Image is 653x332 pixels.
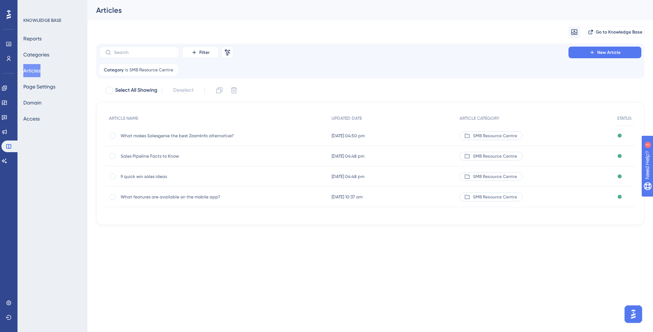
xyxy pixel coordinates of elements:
[332,115,362,121] span: UPDATED DATE
[121,174,237,179] span: 9 quick win sales ideas
[473,194,517,200] span: SMB Resource Centre
[332,174,364,179] span: [DATE] 04:48 pm
[23,17,61,23] div: KNOWLEDGE BASE
[104,67,124,73] span: Category
[121,153,237,159] span: Sales Pipeline Facts to Know
[109,115,138,121] span: ARTICLE NAME
[199,50,210,55] span: Filter
[568,47,641,58] button: New Article
[622,303,644,325] iframe: UserGuiding AI Assistant Launcher
[51,4,53,9] div: 1
[121,133,237,139] span: What makes Salesgenie the best ZoomInfo alternative?
[23,48,49,61] button: Categories
[96,5,626,15] div: Articles
[173,86,193,95] span: Deselect
[23,64,40,77] button: Articles
[23,32,42,45] button: Reports
[17,2,46,11] span: Need Help?
[332,153,364,159] span: [DATE] 04:48 pm
[182,47,219,58] button: Filter
[597,50,621,55] span: New Article
[115,86,157,95] span: Select All Showing
[473,153,517,159] span: SMB Resource Centre
[460,115,499,121] span: ARTICLE CATEGORY
[23,96,42,109] button: Domain
[114,50,173,55] input: Search
[121,194,237,200] span: What features are available on the mobile app?
[596,29,642,35] span: Go to Knowledge Base
[332,133,365,139] span: [DATE] 04:50 pm
[586,26,644,38] button: Go to Knowledge Base
[23,80,55,93] button: Page Settings
[129,67,173,73] span: SMB Resource Centre
[473,174,517,179] span: SMB Resource Centre
[617,115,632,121] span: STATUS
[332,194,363,200] span: [DATE] 10:37 am
[473,133,517,139] span: SMB Resource Centre
[23,112,40,125] button: Access
[167,84,200,97] button: Deselect
[125,67,128,73] span: is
